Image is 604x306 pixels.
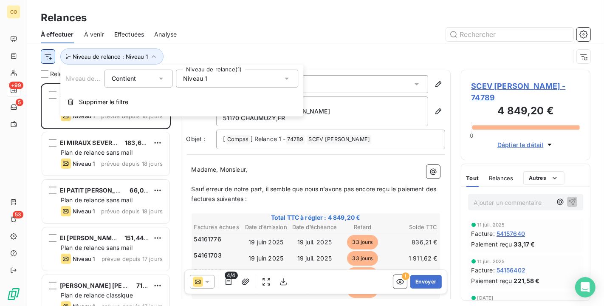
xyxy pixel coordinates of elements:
span: [PERSON_NAME] [PERSON_NAME] [60,282,163,289]
h3: Relances [41,10,87,25]
span: À venir [84,30,104,39]
div: grid [41,83,171,306]
span: Plan de relance classique [61,292,133,299]
span: [DATE] [477,295,494,300]
th: Date d’émission [242,223,290,232]
p: [STREET_ADDRESS][PERSON_NAME] [223,108,421,115]
th: Factures échues [194,223,242,232]
div: CO [7,5,20,19]
span: À effectuer [41,30,74,39]
span: Total TTC à régler : 4 849,20 € [193,213,439,222]
td: 19 juil. 2025 [291,235,339,250]
span: Madame, Monsieur, [192,166,248,173]
td: 19 juin 2025 [242,251,290,266]
span: Sauf erreur de notre part, il semble que nous n’avons pas encore reçu le paiement des factures su... [192,185,438,202]
span: Contient [112,75,136,82]
span: 4/4 [225,272,237,279]
span: 54161802 [194,267,222,276]
td: 19 juil. 2025 [291,267,339,282]
span: 221,58 € [514,276,539,285]
img: Logo LeanPay [7,287,20,301]
td: 19 juin 2025 [242,267,290,282]
td: 597,86 € [387,267,437,282]
span: 11 juil. 2025 [477,259,505,264]
span: Relances [50,70,76,78]
button: Déplier le détail [495,140,556,150]
span: 33 jours [347,235,378,249]
span: Facture : [471,266,495,275]
span: Relances [489,175,513,181]
span: prévue depuis 18 jours [101,160,163,167]
span: 71,11 € [136,282,155,289]
button: Niveau de relance : Niveau 1 [60,48,164,65]
span: prévue depuis 17 jours [102,255,163,262]
span: ] Relance 1 - [251,135,286,142]
th: Solde TTC [387,223,437,232]
span: Niveau 1 [73,208,95,215]
span: Niveau 1 [183,74,207,83]
span: 0 [470,132,473,139]
p: SCEV [PERSON_NAME] [223,101,421,108]
button: Envoyer [410,275,441,289]
span: Effectuées [114,30,144,39]
span: Plan de relance sans mail [61,244,133,251]
span: 151,44 € [124,234,149,241]
a: +99 [7,83,20,97]
span: Objet : [186,135,206,142]
span: EI [PERSON_NAME] [60,234,118,241]
span: 74789 [286,135,305,144]
th: Date d’échéance [291,223,339,232]
span: 54161776 [194,235,221,244]
span: +99 [9,82,23,89]
span: Plan de relance sans mail [61,196,133,204]
span: Niveau de relance [65,75,117,82]
span: Paiement reçu [471,276,512,285]
td: 836,21 € [387,235,437,250]
th: Retard [339,223,386,232]
span: SCEV [PERSON_NAME] - 74789 [471,80,580,103]
div: Open Intercom Messenger [575,277,596,297]
span: SCEV [PERSON_NAME] [60,91,129,99]
span: Plan de relance sans mail [61,149,133,156]
span: Facture : [471,229,495,238]
span: 33 jours [347,251,378,266]
span: 54156402 [497,266,525,275]
td: 19 juil. 2025 [291,251,339,266]
span: Niveau 1 [73,160,95,167]
span: 54157640 [497,229,525,238]
span: SCEV [PERSON_NAME] [307,135,371,144]
span: [ [223,135,226,142]
span: 183,60 € [125,139,151,146]
span: 11 juil. 2025 [477,222,505,227]
td: 19 juin 2025 [242,235,290,250]
p: 51170 CHAUMUZY , FR [223,115,421,122]
span: Niveau 1 [73,255,95,262]
span: EI PATIT [PERSON_NAME] [60,187,136,194]
span: Niveau de relance : Niveau 1 [73,53,148,60]
button: Autres [523,171,564,185]
input: Rechercher [446,28,573,41]
td: 1 911,62 € [387,251,437,266]
span: prévue depuis 18 jours [101,208,163,215]
button: Supprimer le filtre [60,93,303,111]
span: 5 [16,99,23,106]
a: 5 [7,100,20,114]
span: Compas [226,135,250,144]
span: Paiement reçu [471,240,512,249]
span: Analyse [154,30,177,39]
span: 33 jours [347,267,378,282]
span: 33,17 € [514,240,535,249]
span: 54161703 [194,251,222,260]
span: EI MIRAUX SEVERINE [60,139,123,146]
span: Supprimer le filtre [79,98,128,106]
span: Déplier le détail [497,140,544,149]
span: 66,06 € [130,187,153,194]
h3: 4 849,20 € [471,103,580,120]
span: 53 [13,211,23,218]
span: Tout [466,175,479,181]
